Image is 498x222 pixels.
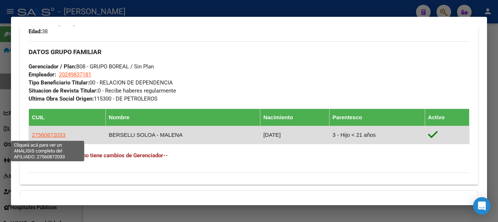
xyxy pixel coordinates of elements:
[29,28,42,35] strong: Edad:
[29,48,469,56] h3: DATOS GRUPO FAMILIAR
[29,63,76,70] strong: Gerenciador / Plan:
[473,197,491,215] div: Open Intercom Messenger
[330,109,425,126] th: Parentesco
[29,20,58,27] strong: Nacimiento:
[260,109,330,126] th: Nacimiento
[29,109,106,126] th: CUIL
[425,109,469,126] th: Activo
[32,132,66,138] span: 27560872033
[29,71,56,78] strong: Empleador:
[29,95,94,102] strong: Ultima Obra Social Origen:
[29,28,48,35] span: 38
[330,126,425,144] td: 3 - Hijo < 21 años
[29,87,176,94] span: 0 - Recibe haberes regularmente
[29,20,75,27] span: [DATE]
[29,95,157,102] span: 115300 - DE PETROLEROS
[29,79,173,86] span: 00 - RELACION DE DEPENDENCIA
[29,151,469,159] h4: --Este Grupo Familiar no tiene cambios de Gerenciador--
[105,109,260,126] th: Nombre
[29,79,89,86] strong: Tipo Beneficiario Titular:
[260,126,330,144] td: [DATE]
[105,126,260,144] td: BERSELLI SOLOA - MALENA
[29,63,154,70] span: B08 - GRUPO BOREAL / Sin Plan
[29,87,98,94] strong: Situacion de Revista Titular:
[59,71,91,78] span: 20249837181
